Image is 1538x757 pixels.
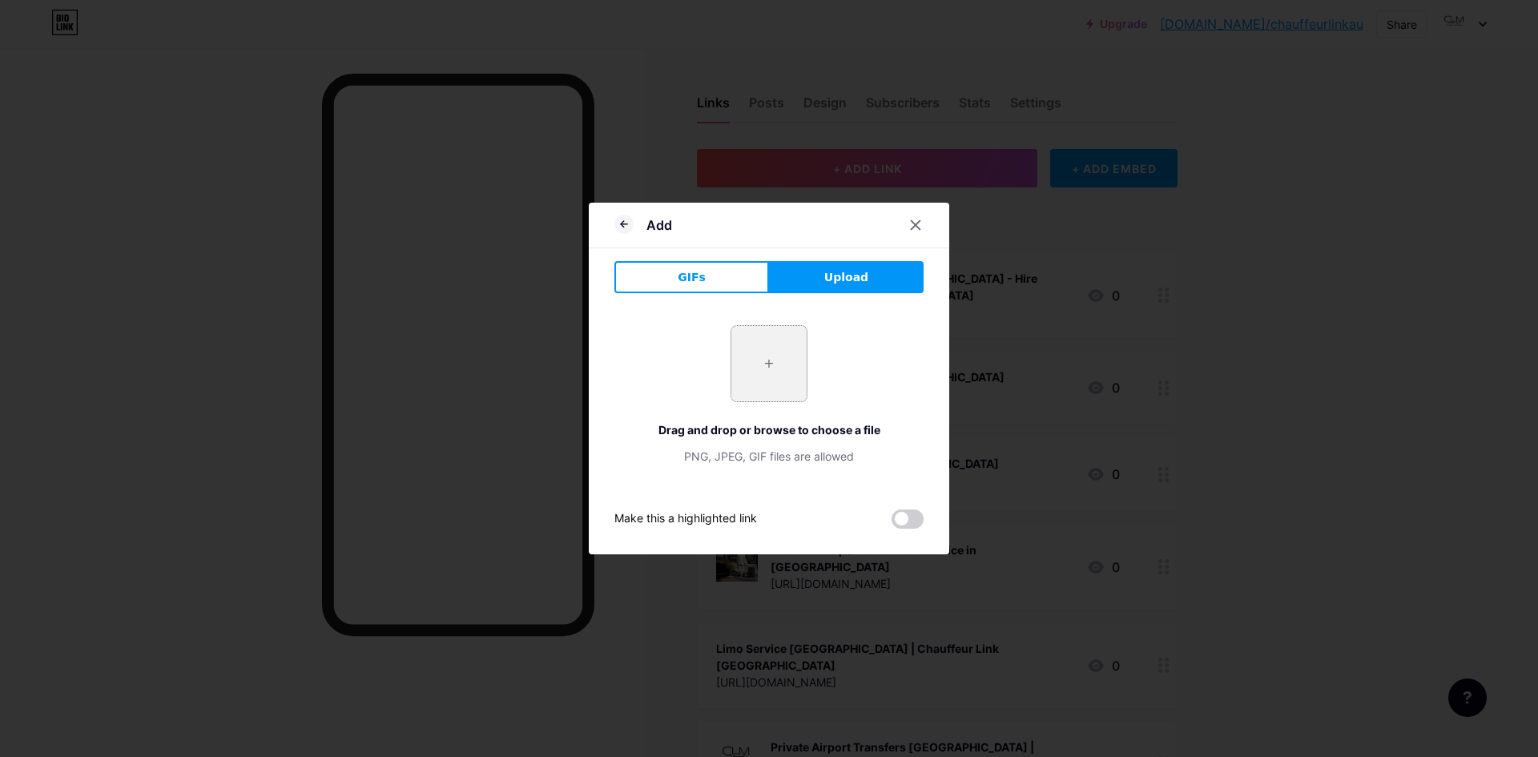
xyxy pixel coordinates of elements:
span: GIFs [678,269,706,286]
div: Add [646,215,672,235]
div: Make this a highlighted link [614,509,757,529]
div: Drag and drop or browse to choose a file [614,421,924,438]
div: PNG, JPEG, GIF files are allowed [614,448,924,465]
button: GIFs [614,261,769,293]
button: Upload [769,261,924,293]
span: Upload [824,269,868,286]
